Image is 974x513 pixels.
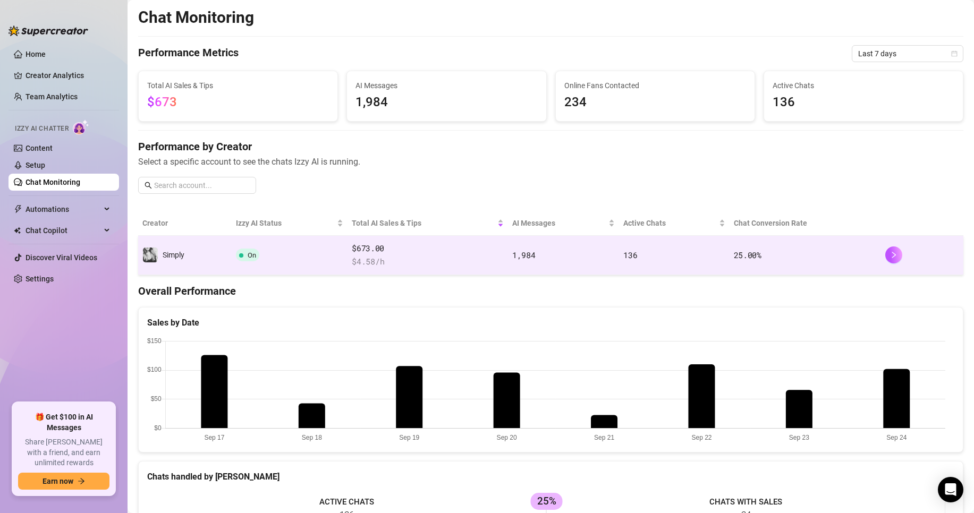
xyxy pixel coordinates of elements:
[18,473,109,490] button: Earn nowarrow-right
[26,253,97,262] a: Discover Viral Videos
[26,67,111,84] a: Creator Analytics
[138,155,963,168] span: Select a specific account to see the chats Izzy AI is running.
[26,275,54,283] a: Settings
[890,251,897,259] span: right
[564,92,746,113] span: 234
[138,211,232,236] th: Creator
[508,211,619,236] th: AI Messages
[138,284,963,298] h4: Overall Performance
[26,50,46,58] a: Home
[619,211,729,236] th: Active Chats
[938,477,963,502] div: Open Intercom Messenger
[147,470,954,483] div: Chats handled by [PERSON_NAME]
[18,412,109,433] span: 🎁 Get $100 in AI Messages
[73,119,89,135] img: AI Chatter
[773,92,954,113] span: 136
[26,92,78,101] a: Team Analytics
[26,161,45,169] a: Setup
[26,144,53,152] a: Content
[163,251,184,259] span: Simply
[26,201,101,218] span: Automations
[623,217,716,229] span: Active Chats
[352,242,504,255] span: $673.00
[15,124,69,134] span: Izzy AI Chatter
[138,45,239,62] h4: Performance Metrics
[885,246,902,263] button: right
[138,7,254,28] h2: Chat Monitoring
[773,80,954,91] span: Active Chats
[14,205,22,213] span: thunderbolt
[623,250,637,260] span: 136
[730,211,881,236] th: Chat Conversion Rate
[352,217,495,229] span: Total AI Sales & Tips
[145,182,152,189] span: search
[154,179,250,191] input: Search account...
[512,217,606,229] span: AI Messages
[147,80,329,91] span: Total AI Sales & Tips
[355,92,537,113] span: 1,984
[14,227,21,234] img: Chat Copilot
[951,50,958,57] span: calendar
[9,25,88,36] img: logo-BBDzfeDw.svg
[348,211,508,236] th: Total AI Sales & Tips
[18,437,109,468] span: Share [PERSON_NAME] with a friend, and earn unlimited rewards
[352,255,504,268] span: $ 4.58 /h
[512,250,536,260] span: 1,984
[26,178,80,186] a: Chat Monitoring
[858,46,957,62] span: Last 7 days
[232,211,348,236] th: Izzy AI Status
[43,477,73,485] span: Earn now
[248,251,256,259] span: On
[143,247,158,262] img: Simply
[236,217,335,229] span: Izzy AI Status
[78,477,85,485] span: arrow-right
[564,80,746,91] span: Online Fans Contacted
[147,316,954,329] div: Sales by Date
[147,95,177,109] span: $673
[734,250,761,260] span: 25.00 %
[355,80,537,91] span: AI Messages
[26,222,101,239] span: Chat Copilot
[138,139,963,154] h4: Performance by Creator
